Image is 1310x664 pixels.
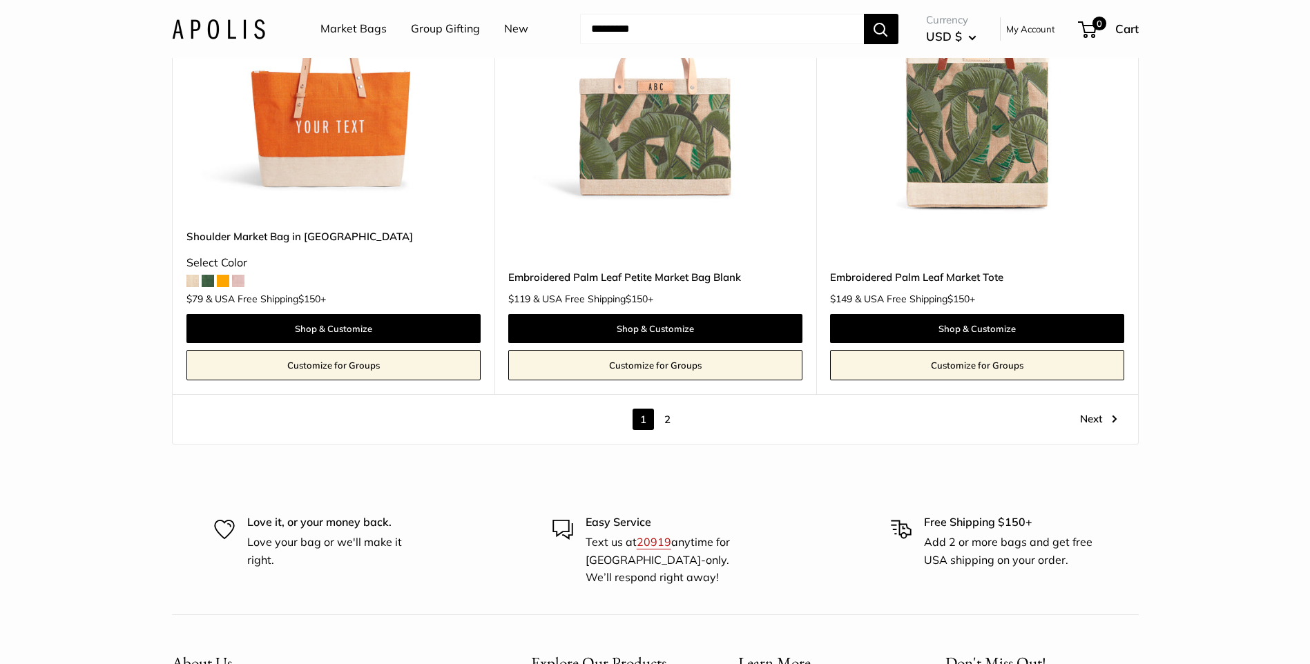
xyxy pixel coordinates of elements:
input: Search... [580,14,864,44]
span: Cart [1115,21,1139,36]
span: 0 [1092,17,1106,30]
a: Customize for Groups [186,350,481,380]
p: Text us at anytime for [GEOGRAPHIC_DATA]-only. We’ll respond right away! [586,534,758,587]
span: $119 [508,293,530,305]
p: Love your bag or we'll make it right. [247,534,420,569]
span: Currency [926,10,976,30]
span: $150 [298,293,320,305]
span: $150 [626,293,648,305]
a: Shoulder Market Bag in [GEOGRAPHIC_DATA] [186,228,481,244]
img: Apolis [172,19,265,39]
span: $150 [947,293,970,305]
a: Shop & Customize [830,314,1124,343]
p: Add 2 or more bags and get free USA shipping on your order. [924,534,1097,569]
a: Shop & Customize [508,314,802,343]
a: 2 [657,409,678,430]
span: USD $ [926,29,962,43]
a: Market Bags [320,19,387,39]
a: Embroidered Palm Leaf Market Tote [830,269,1124,285]
a: My Account [1006,21,1055,37]
a: New [504,19,528,39]
span: & USA Free Shipping + [206,294,326,304]
p: Easy Service [586,514,758,531]
p: Love it, or your money back. [247,514,420,531]
span: & USA Free Shipping + [533,294,653,304]
div: Select Color [186,253,481,273]
p: Free Shipping $150+ [924,514,1097,531]
span: & USA Free Shipping + [855,294,975,304]
a: Customize for Groups [508,350,802,380]
button: USD $ [926,26,976,48]
a: Embroidered Palm Leaf Petite Market Bag Blank [508,269,802,285]
span: 1 [633,409,654,430]
a: Group Gifting [411,19,480,39]
a: Customize for Groups [830,350,1124,380]
a: Next [1080,409,1117,430]
span: $149 [830,293,852,305]
a: 20919 [637,535,671,549]
button: Search [864,14,898,44]
span: $79 [186,293,203,305]
a: Shop & Customize [186,314,481,343]
a: 0 Cart [1079,18,1139,40]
